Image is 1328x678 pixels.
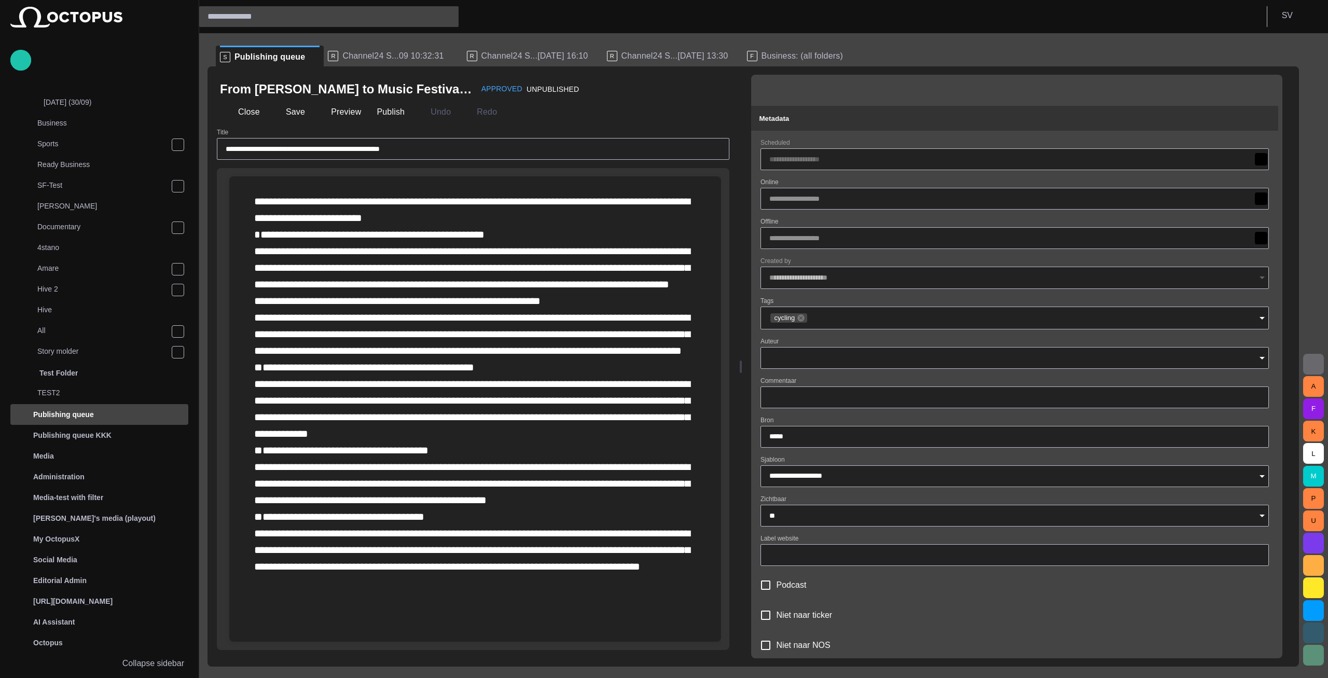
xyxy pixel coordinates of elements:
[621,51,728,61] span: Channel24 S...[DATE] 13:30
[747,51,757,61] p: F
[33,555,77,565] p: Social Media
[17,300,188,321] div: Hive
[1282,9,1293,22] p: S V
[220,103,264,121] button: Close
[37,305,188,315] p: Hive
[37,346,171,356] p: Story molder
[37,388,188,398] p: TEST2
[10,653,188,674] button: Collapse sidebar
[760,257,791,266] label: Created by
[220,81,473,98] h2: From Dan Brown to Music Festivals: Current Events in Prague
[1303,398,1324,419] button: F
[17,238,188,259] div: 4stano
[1303,466,1324,487] button: M
[760,495,786,504] label: Zichtbaar
[760,455,785,464] label: Sjabloon
[770,313,799,323] span: cycling
[17,134,188,155] div: Sports
[10,632,188,653] div: Octopus
[10,508,188,529] div: [PERSON_NAME]'s media (playout)
[369,103,408,121] button: Publish
[17,342,188,363] div: Story molder
[122,657,184,670] p: Collapse sidebar
[234,52,305,62] span: Publishing queue
[37,325,171,336] p: All
[760,534,798,543] label: Label website
[220,52,230,62] p: S
[33,451,54,461] p: Media
[1303,376,1324,397] button: A
[37,284,171,294] p: Hive 2
[37,180,171,190] p: SF-Test
[759,115,790,122] span: Metadata
[37,159,188,170] p: Ready Business
[10,404,188,425] div: Publishing queue
[760,139,790,147] label: Scheduled
[10,591,188,612] div: [URL][DOMAIN_NAME]
[777,639,831,652] span: Niet naar NOS
[324,46,462,66] div: RChannel24 S...09 10:32:31
[17,280,188,300] div: Hive 2
[33,596,113,606] p: [URL][DOMAIN_NAME]
[313,103,365,121] button: Preview
[760,376,796,385] label: Commentaar
[37,118,188,128] p: Business
[762,51,843,61] span: Business: (all folders)
[342,51,444,61] span: Channel24 S...09 10:32:31
[1255,311,1269,325] button: Open
[527,85,579,93] span: UNPUBLISHED
[1255,469,1269,483] button: Open
[760,296,773,305] label: Tags
[23,93,188,114] div: [DATE] (30/09)
[37,222,171,232] p: Documentary
[17,114,188,134] div: Business
[33,492,103,503] p: Media-test with filter
[37,242,188,253] p: 4stano
[777,609,833,621] span: Niet naar ticker
[463,46,603,66] div: RChannel24 S...[DATE] 16:10
[1303,421,1324,441] button: K
[33,575,87,586] p: Editorial Admin
[751,106,1278,131] button: Metadata
[17,217,188,238] div: Documentary
[743,46,862,66] div: FBusiness: (all folders)
[1274,6,1322,25] button: SV
[17,383,188,404] div: TEST2
[760,178,779,187] label: Online
[17,155,188,176] div: Ready Business
[217,128,228,137] label: Title
[1303,488,1324,509] button: P
[37,201,188,211] p: [PERSON_NAME]
[33,638,63,648] p: Octopus
[603,46,743,66] div: RChannel24 S...[DATE] 13:30
[17,259,188,280] div: Amare
[17,321,188,342] div: All
[17,176,188,197] div: SF-Test
[268,103,309,121] button: Save
[33,617,75,627] p: AI Assistant
[607,51,617,61] p: R
[17,197,188,217] div: [PERSON_NAME]
[1255,508,1269,523] button: Open
[328,51,338,61] p: R
[39,368,78,378] p: Test Folder
[33,472,85,482] p: Administration
[777,579,807,591] span: Podcast
[770,313,808,323] div: cycling
[467,51,477,61] p: R
[760,416,773,424] label: Bron
[1255,351,1269,365] button: Open
[33,409,94,420] p: Publishing queue
[216,46,324,66] div: SPublishing queue
[1303,510,1324,531] button: U
[33,534,79,544] p: My OctopusX
[481,84,522,94] button: APPROVED
[481,51,588,61] span: Channel24 S...[DATE] 16:10
[33,430,112,440] p: Publishing queue KKK
[33,513,156,523] p: [PERSON_NAME]'s media (playout)
[760,337,779,345] label: Auteur
[10,7,122,27] img: Octopus News Room
[760,217,778,226] label: Offline
[37,139,171,149] p: Sports
[10,487,188,508] div: Media-test with filter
